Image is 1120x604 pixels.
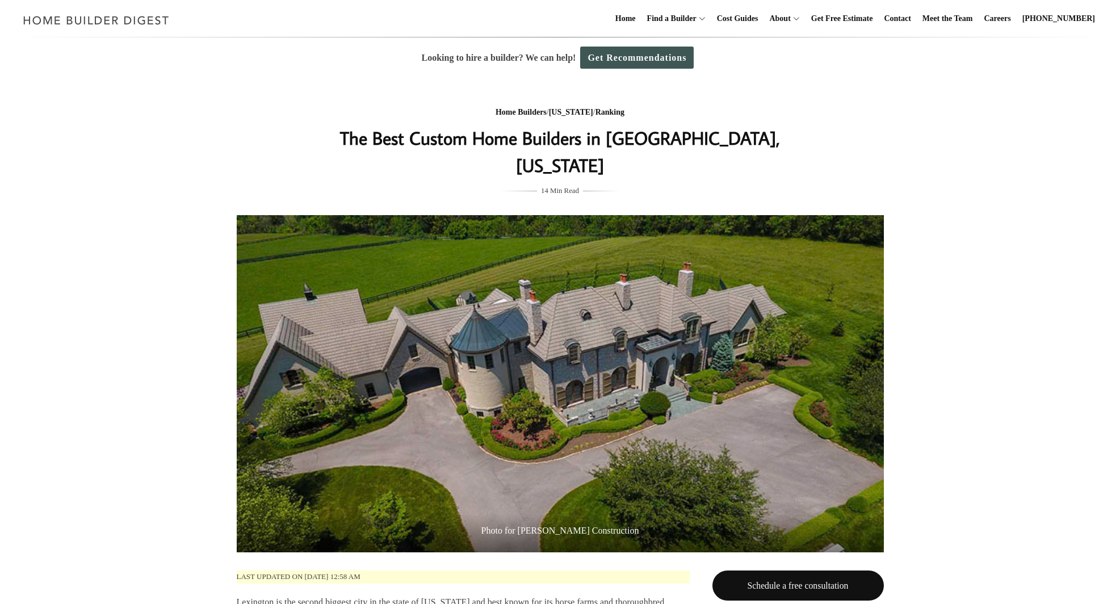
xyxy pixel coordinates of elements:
[980,1,1016,37] a: Careers
[237,571,690,584] p: Last updated on [DATE] 12:58 am
[334,124,787,179] h1: The Best Custom Home Builders in [GEOGRAPHIC_DATA], [US_STATE]
[918,1,978,37] a: Meet the Team
[712,571,884,601] a: Schedule a free consultation
[643,1,697,37] a: Find a Builder
[580,47,694,69] a: Get Recommendations
[807,1,878,37] a: Get Free Estimate
[712,1,763,37] a: Cost Guides
[237,514,884,552] span: Photo for [PERSON_NAME] Construction
[541,184,579,197] span: 14 Min Read
[496,108,547,116] a: Home Builders
[549,108,593,116] a: [US_STATE]
[18,9,174,31] img: Home Builder Digest
[765,1,790,37] a: About
[879,1,915,37] a: Contact
[611,1,640,37] a: Home
[334,106,787,120] div: / /
[595,108,624,116] a: Ranking
[1018,1,1100,37] a: [PHONE_NUMBER]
